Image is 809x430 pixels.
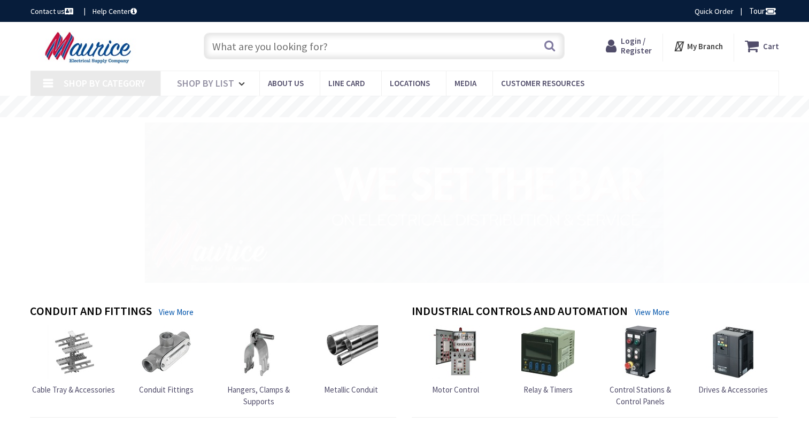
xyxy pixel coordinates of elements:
h4: Conduit and Fittings [30,304,152,320]
img: Relay & Timers [521,325,575,379]
img: Motor Control [429,325,482,379]
strong: My Branch [687,41,723,51]
img: Cable Tray & Accessories [47,325,101,379]
a: Contact us [30,6,75,17]
span: Hangers, Clamps & Supports [227,385,290,406]
a: Quick Order [695,6,734,17]
span: Tour [749,6,776,16]
span: Shop By Category [64,77,145,89]
span: Locations [390,78,430,88]
span: About us [268,78,304,88]
rs-layer: to hit the road. [682,219,809,257]
span: Metallic Conduit [324,385,378,395]
span: Shop By List [177,77,234,89]
img: Conduit Fittings [140,325,193,379]
span: Control Stations & Control Panels [610,385,671,406]
div: My Branch [673,36,723,56]
a: Metallic Conduit Metallic Conduit [324,325,378,395]
img: Maurice Electrical Supply Company [30,31,149,64]
img: Metallic Conduit [325,325,378,379]
span: Cable Tray & Accessories [32,385,115,395]
a: Conduit Fittings Conduit Fittings [139,325,194,395]
img: Control Stations & Control Panels [614,325,667,379]
span: Media [454,78,476,88]
a: Hangers, Clamps & Supports Hangers, Clamps & Supports [215,325,303,407]
span: Conduit Fittings [139,385,194,395]
a: Help Center [93,6,137,17]
a: Cart [745,36,779,56]
h4: Industrial Controls and Automation [412,304,628,320]
a: Motor Control Motor Control [429,325,482,395]
a: Control Stations & Control Panels Control Stations & Control Panels [597,325,684,407]
span: Relay & Timers [523,385,573,395]
strong: Cart [763,36,779,56]
span: Motor Control [432,385,479,395]
rs-layer: Free Same Day Pickup at 15 Locations [307,101,503,113]
img: 1_1.png [132,119,668,285]
a: Login / Register [606,36,652,56]
a: View More [159,306,194,318]
a: View More [635,306,669,318]
img: Drives & Accessories [706,325,760,379]
img: Hangers, Clamps & Supports [232,325,286,379]
span: Drives & Accessories [698,385,768,395]
a: Drives & Accessories Drives & Accessories [698,325,768,395]
a: Cable Tray & Accessories Cable Tray & Accessories [32,325,115,395]
span: Line Card [328,78,365,88]
a: Relay & Timers Relay & Timers [521,325,575,395]
span: Login / Register [621,36,652,56]
input: What are you looking for? [204,33,565,59]
span: Customer Resources [501,78,584,88]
